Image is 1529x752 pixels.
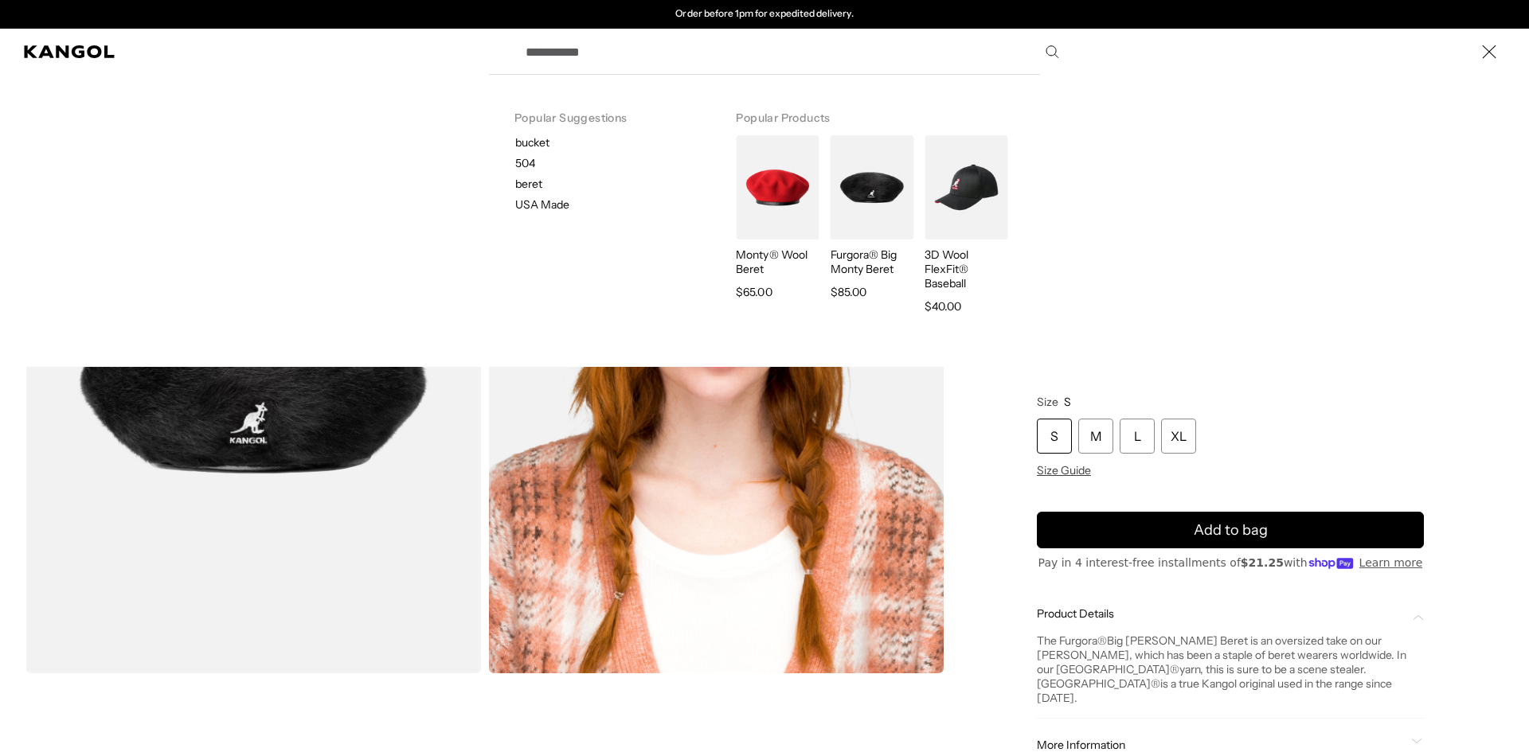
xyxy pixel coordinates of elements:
[515,135,710,150] p: bucket
[826,135,913,302] a: Furgora® Big Monty Beret Furgora® Big Monty Beret $85.00
[920,135,1007,316] a: 3D Wool FlexFit® Baseball 3D Wool FlexFit® Baseball $40.00
[24,45,115,58] a: Kangol
[675,8,853,21] p: Order before 1pm for expedited delivery.
[515,197,569,212] p: USA Made
[736,91,1014,135] h3: Popular Products
[600,8,929,21] slideshow-component: Announcement bar
[925,247,1007,290] p: 3D Wool FlexFit® Baseball
[600,8,929,21] div: 2 of 2
[925,297,961,316] span: $40.00
[925,135,1007,240] img: 3D Wool FlexFit® Baseball
[831,282,866,302] span: $85.00
[731,135,819,302] a: Monty® Wool Beret Monty® Wool Beret $65.00
[495,197,710,212] a: USA Made
[736,282,772,302] span: $65.00
[1473,36,1505,68] button: Close
[514,91,685,135] h3: Popular Suggestions
[1045,45,1059,59] button: Search here
[736,135,819,240] img: Monty® Wool Beret
[600,8,929,21] div: Announcement
[831,135,913,240] img: Furgora® Big Monty Beret
[515,156,710,170] p: 504
[831,247,913,276] p: Furgora® Big Monty Beret
[515,177,710,191] p: beret
[736,247,819,276] p: Monty® Wool Beret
